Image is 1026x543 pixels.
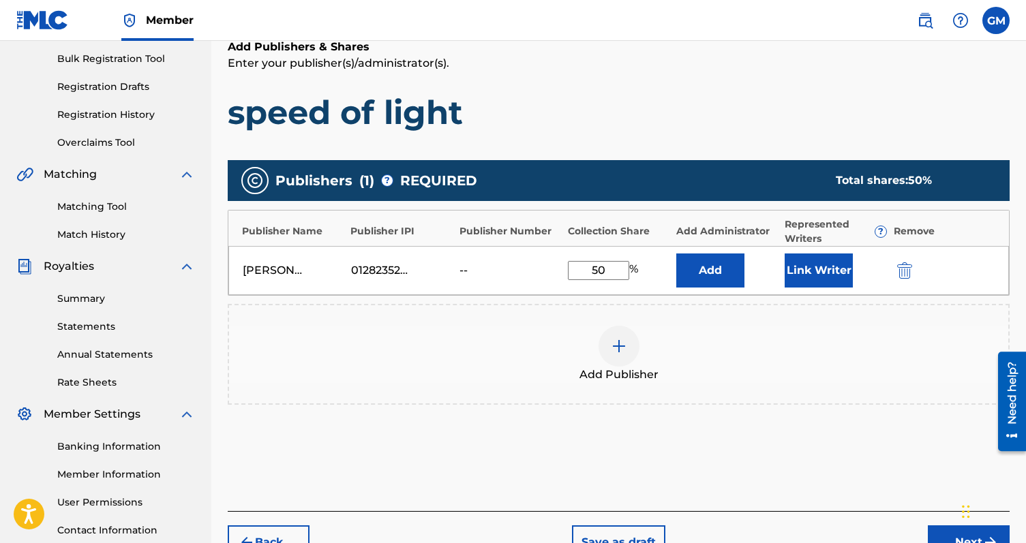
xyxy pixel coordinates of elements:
[676,253,744,288] button: Add
[44,258,94,275] span: Royalties
[242,224,344,238] div: Publisher Name
[228,39,1010,55] h6: Add Publishers & Shares
[382,175,393,186] span: ?
[121,12,138,29] img: Top Rightsholder
[917,12,933,29] img: search
[16,258,33,275] img: Royalties
[911,7,939,34] a: Public Search
[611,338,627,354] img: add
[785,217,886,246] div: Represented Writers
[579,367,659,383] span: Add Publisher
[400,170,477,191] span: REQUIRED
[179,406,195,422] img: expand
[179,258,195,275] img: expand
[146,12,194,28] span: Member
[57,292,195,306] a: Summary
[57,320,195,334] a: Statements
[952,12,969,29] img: help
[57,80,195,94] a: Registration Drafts
[629,261,642,280] span: %
[57,228,195,242] a: Match History
[836,172,982,189] div: Total shares:
[958,478,1026,543] iframe: Chat Widget
[228,92,1010,133] h1: speed of light
[16,10,69,30] img: MLC Logo
[676,224,778,238] div: Add Administrator
[247,172,263,189] img: publishers
[57,52,195,66] a: Bulk Registration Tool
[57,200,195,214] a: Matching Tool
[57,375,195,390] a: Rate Sheets
[908,174,932,187] span: 50 %
[350,224,452,238] div: Publisher IPI
[57,467,195,482] a: Member Information
[785,253,853,288] button: Link Writer
[57,495,195,510] a: User Permissions
[897,262,912,279] img: 12a2ab48e56ec057fbd8.svg
[57,523,195,538] a: Contact Information
[962,491,970,532] div: Drag
[44,406,140,422] span: Member Settings
[875,226,886,237] span: ?
[179,166,195,183] img: expand
[275,170,352,191] span: Publishers
[982,7,1010,34] div: User Menu
[459,224,561,238] div: Publisher Number
[16,166,33,183] img: Matching
[44,166,97,183] span: Matching
[947,7,974,34] div: Help
[57,136,195,150] a: Overclaims Tool
[57,108,195,122] a: Registration History
[568,224,669,238] div: Collection Share
[359,170,374,191] span: ( 1 )
[57,439,195,454] a: Banking Information
[988,346,1026,456] iframe: Resource Center
[228,55,1010,72] p: Enter your publisher(s)/administrator(s).
[16,406,33,422] img: Member Settings
[57,347,195,362] a: Annual Statements
[894,224,995,238] div: Remove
